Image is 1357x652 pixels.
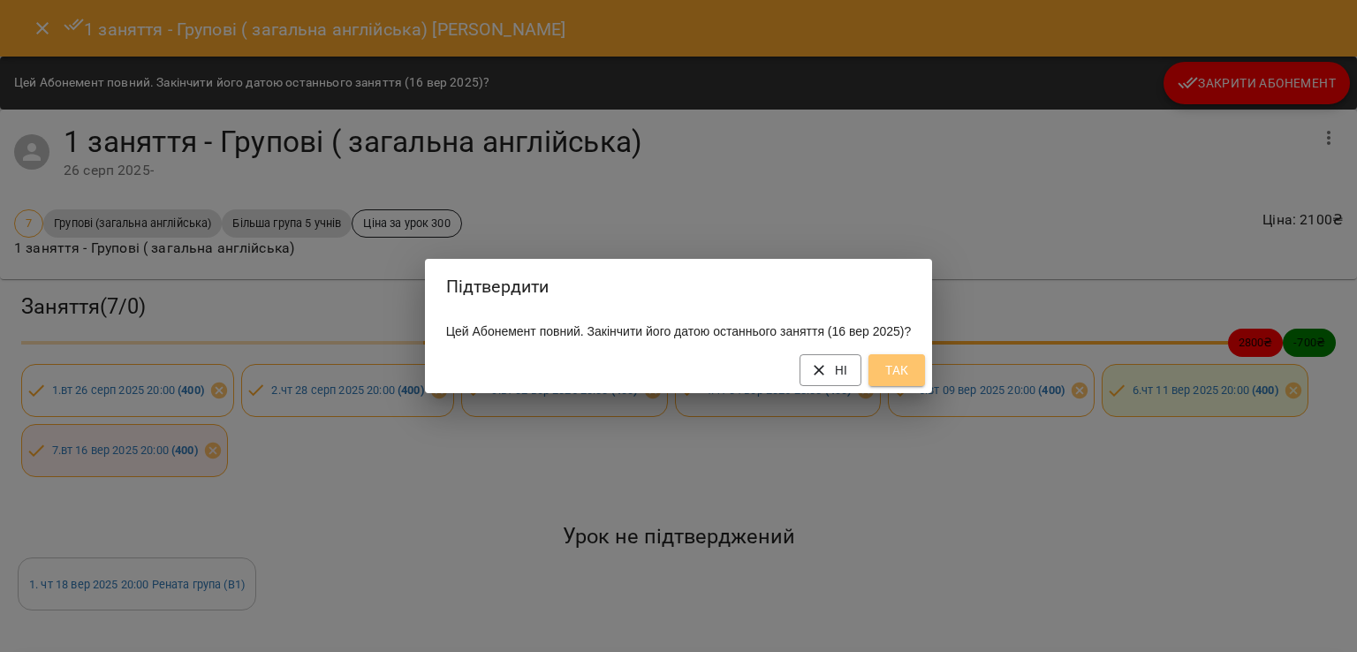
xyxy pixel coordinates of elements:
[883,360,911,381] span: Так
[446,273,912,300] h2: Підтвердити
[814,360,848,381] span: Ні
[868,354,925,386] button: Так
[800,354,862,386] button: Ні
[425,315,933,347] div: Цей Абонемент повний. Закінчити його датою останнього заняття (16 вер 2025)?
